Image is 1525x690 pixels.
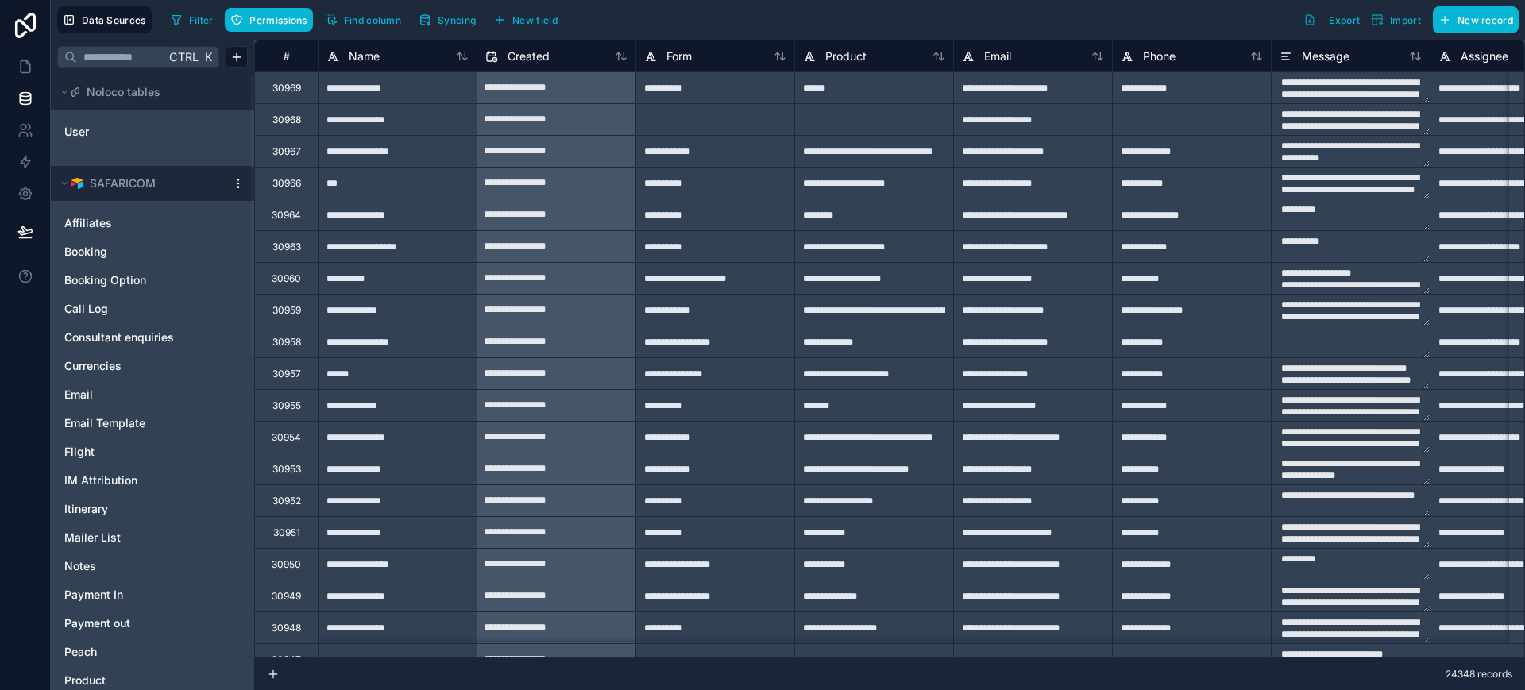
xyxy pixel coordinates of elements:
button: Noloco tables [57,81,238,103]
span: Assignee [1461,48,1508,64]
span: New record [1457,14,1513,26]
span: IM Attribution [64,472,137,488]
span: Payment out [64,615,130,631]
div: 30969 [272,82,301,94]
span: Consultant enquiries [64,330,174,345]
a: Peach [64,644,209,660]
button: Filter [164,8,219,32]
div: Booking Option [57,268,248,293]
span: Booking [64,244,107,260]
span: Email [984,48,1011,64]
button: Import [1365,6,1427,33]
span: Form [666,48,692,64]
div: Call Log [57,296,248,322]
div: 30963 [272,241,301,253]
span: Syncing [438,14,476,26]
a: Syncing [413,8,488,32]
button: Export [1298,6,1365,33]
div: 30958 [272,336,301,349]
span: K [203,52,214,63]
span: Payment In [64,587,123,603]
div: Itinerary [57,496,248,522]
span: Name [349,48,380,64]
button: Permissions [225,8,312,32]
span: Peach [64,644,97,660]
span: Affiliates [64,215,112,231]
span: Notes [64,558,96,574]
div: Mailer List [57,525,248,550]
button: New record [1433,6,1519,33]
div: 30957 [272,368,301,380]
div: Flight [57,439,248,464]
div: 30955 [272,399,301,412]
a: Currencies [64,358,209,374]
div: Consultant enquiries [57,325,248,350]
div: 30960 [272,272,301,285]
a: Booking [64,244,209,260]
span: Import [1390,14,1421,26]
div: 30954 [272,431,301,444]
a: Permissions [225,8,319,32]
span: User [64,124,89,140]
span: Booking Option [64,272,146,288]
div: Peach [57,639,248,665]
div: IM Attribution [57,468,248,493]
div: Email Template [57,411,248,436]
div: 30953 [272,463,301,476]
span: Product [825,48,867,64]
span: Flight [64,444,95,460]
span: 24348 records [1446,668,1512,680]
span: Mailer List [64,530,121,545]
div: 30966 [272,177,301,190]
a: Booking Option [64,272,209,288]
button: New field [488,8,563,32]
span: Email Template [64,415,145,431]
div: 30950 [272,558,301,571]
a: Email [64,387,209,403]
a: IM Attribution [64,472,209,488]
div: 30952 [272,495,301,507]
div: Affiliates [57,210,248,236]
span: Message [1302,48,1349,64]
button: Data Sources [57,6,152,33]
span: SAFARICOM [90,175,156,191]
a: Email Template [64,415,209,431]
div: 30949 [272,590,301,603]
a: Payment In [64,587,209,603]
span: Created [508,48,550,64]
button: Syncing [413,8,481,32]
div: Payment In [57,582,248,607]
span: Ctrl [168,47,200,67]
div: Currencies [57,353,248,379]
span: Find column [344,14,401,26]
span: Phone [1143,48,1176,64]
a: New record [1427,6,1519,33]
span: Permissions [249,14,307,26]
span: Product [64,673,106,688]
span: Call Log [64,301,108,317]
div: Notes [57,553,248,579]
span: Currencies [64,358,122,374]
div: 30968 [272,114,301,126]
div: 30959 [272,304,301,317]
div: 30964 [272,209,301,222]
img: Airtable Logo [71,177,83,190]
div: User [57,119,248,145]
div: 30967 [272,145,301,158]
span: Filter [189,14,214,26]
a: Consultant enquiries [64,330,209,345]
div: 30951 [273,526,300,539]
div: 30948 [272,622,301,634]
span: New field [512,14,558,26]
a: User [64,124,193,140]
div: Booking [57,239,248,264]
a: Call Log [64,301,209,317]
div: Email [57,382,248,407]
a: Flight [64,444,209,460]
div: Payment out [57,611,248,636]
span: Email [64,387,93,403]
a: Affiliates [64,215,209,231]
button: Airtable LogoSAFARICOM [57,172,226,195]
button: Find column [319,8,407,32]
a: Product [64,673,209,688]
